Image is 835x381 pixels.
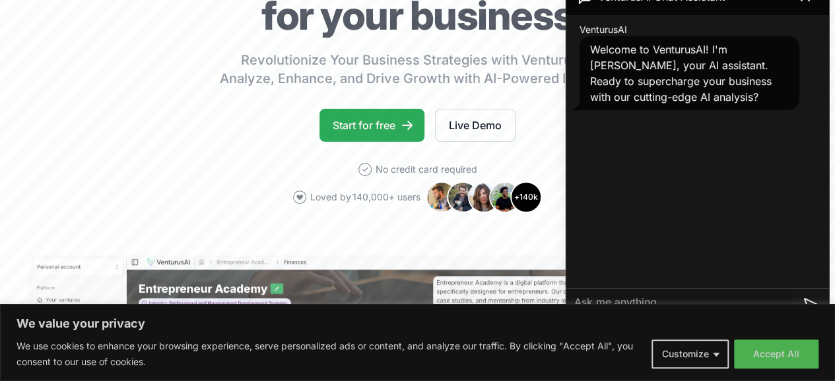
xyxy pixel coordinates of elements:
[426,181,457,213] img: Avatar 1
[435,109,516,142] a: Live Demo
[17,338,642,370] p: We use cookies to enhance your browsing experience, serve personalized ads or content, and analyz...
[489,181,521,213] img: Avatar 4
[17,316,818,332] p: We value your privacy
[580,23,627,36] span: VenturusAI
[590,43,772,103] span: Welcome to VenturusAI! I'm [PERSON_NAME], your AI assistant. Ready to supercharge your business w...
[447,181,479,213] img: Avatar 2
[468,181,500,213] img: Avatar 3
[734,339,818,368] button: Accept All
[651,339,729,368] button: Customize
[319,109,424,142] a: Start for free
